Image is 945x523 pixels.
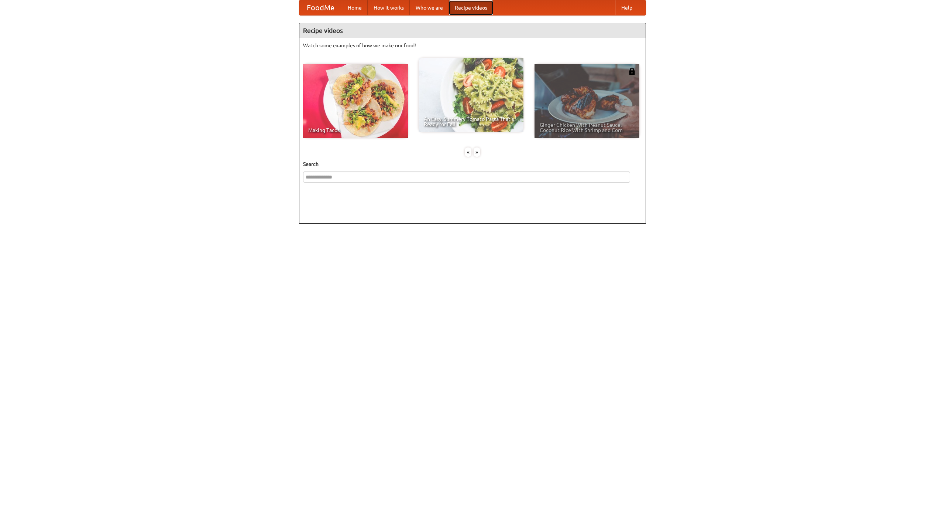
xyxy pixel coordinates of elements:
img: 483408.png [628,68,636,75]
a: Making Tacos [303,64,408,138]
h5: Search [303,160,642,168]
a: An Easy, Summery Tomato Pasta That's Ready for Fall [419,58,523,132]
a: Who we are [410,0,449,15]
a: Help [615,0,638,15]
span: Making Tacos [308,128,403,133]
span: An Easy, Summery Tomato Pasta That's Ready for Fall [424,116,518,127]
p: Watch some examples of how we make our food! [303,42,642,49]
h4: Recipe videos [299,23,646,38]
div: » [474,147,480,157]
a: How it works [368,0,410,15]
a: FoodMe [299,0,342,15]
a: Recipe videos [449,0,493,15]
a: Home [342,0,368,15]
div: « [465,147,471,157]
